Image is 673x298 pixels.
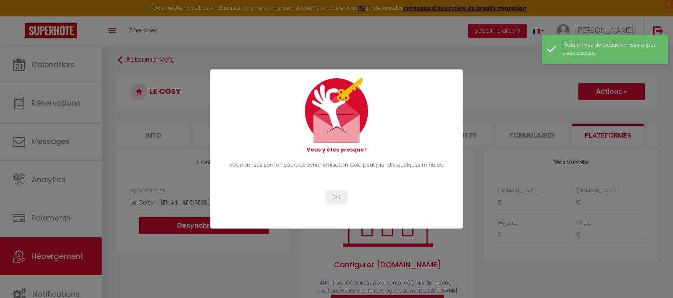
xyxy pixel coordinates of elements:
[326,190,347,205] button: OK
[307,146,367,153] strong: Vous y êtes presque !
[227,161,446,169] p: Vos données sont en cours de synchronisation. Cela peut prendre quelques minutes.
[7,3,32,29] button: Ouvrir le widget de chat LiveChat
[563,41,659,57] div: Plateformes de location mises à jour avec succès
[305,78,368,143] img: mail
